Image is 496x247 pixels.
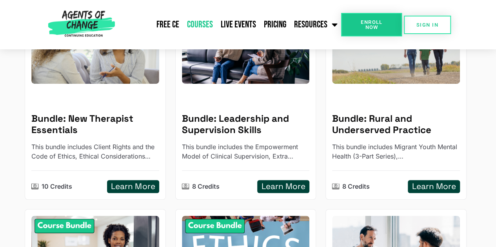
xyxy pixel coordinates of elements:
[262,182,305,191] h5: Learn More
[182,113,310,136] h5: Bundle: Leadership and Supervision Skills
[412,182,456,191] h5: Learn More
[111,182,155,191] h5: Learn More
[118,15,341,34] nav: Menu
[153,15,183,34] a: Free CE
[183,15,217,34] a: Courses
[290,15,341,34] a: Resources
[416,22,438,27] span: SIGN IN
[260,15,290,34] a: Pricing
[31,113,159,136] h5: Bundle: New Therapist Essentials
[341,13,402,36] a: Enroll Now
[217,15,260,34] a: Live Events
[25,7,166,200] a: New Therapist Essentials - 10 Credit CE BundleBundle: New Therapist EssentialsThis bundle include...
[342,182,370,191] p: 8 Credits
[404,16,451,34] a: SIGN IN
[332,113,460,136] h5: Bundle: Rural and Underserved Practice
[42,182,72,191] p: 10 Credits
[192,182,220,191] p: 8 Credits
[332,142,460,161] p: This bundle includes Migrant Youth Mental Health (3-Part Series), Native American Mental Health, ...
[354,20,389,30] span: Enroll Now
[31,142,159,161] p: This bundle includes Client Rights and the Code of Ethics, Ethical Considerations with Kids and T...
[182,142,310,161] p: This bundle includes the Empowerment Model of Clinical Supervision, Extra Income and Business Ski...
[325,7,467,200] a: Rural and Underserved Practice - 8 Credit CE BundleBundle: Rural and Underserved PracticeThis bun...
[175,7,316,200] a: Leadership and Supervision Skills - 8 Credit CE BundleBundle: Leadership and Supervision SkillsTh...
